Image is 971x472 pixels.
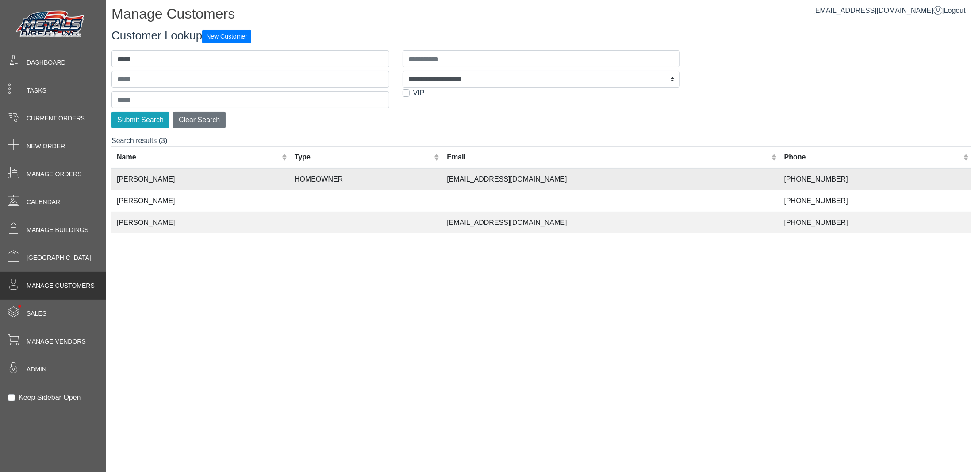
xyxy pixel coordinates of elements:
[814,7,942,14] a: [EMAIL_ADDRESS][DOMAIN_NAME]
[27,170,81,179] span: Manage Orders
[111,112,169,128] button: Submit Search
[19,392,81,403] label: Keep Sidebar Open
[27,281,95,290] span: Manage Customers
[814,5,966,16] div: |
[111,190,289,212] td: [PERSON_NAME]
[27,365,46,374] span: Admin
[295,152,432,162] div: Type
[779,212,971,234] td: [PHONE_NUMBER]
[202,30,251,43] button: New Customer
[8,292,31,321] span: •
[27,253,91,263] span: [GEOGRAPHIC_DATA]
[117,152,280,162] div: Name
[27,225,88,235] span: Manage Buildings
[289,168,441,190] td: HOMEOWNER
[13,8,88,41] img: Metals Direct Inc Logo
[111,29,971,43] h3: Customer Lookup
[111,168,289,190] td: [PERSON_NAME]
[111,5,971,25] h1: Manage Customers
[27,58,66,67] span: Dashboard
[27,86,46,95] span: Tasks
[441,168,779,190] td: [EMAIL_ADDRESS][DOMAIN_NAME]
[447,152,769,162] div: Email
[779,168,971,190] td: [PHONE_NUMBER]
[111,212,289,234] td: [PERSON_NAME]
[441,212,779,234] td: [EMAIL_ADDRESS][DOMAIN_NAME]
[173,112,226,128] button: Clear Search
[111,135,971,233] div: Search results (3)
[779,190,971,212] td: [PHONE_NUMBER]
[27,197,60,207] span: Calendar
[413,88,425,98] label: VIP
[202,29,251,42] a: New Customer
[784,152,961,162] div: Phone
[27,142,65,151] span: New Order
[944,7,966,14] span: Logout
[27,309,46,318] span: Sales
[27,337,86,346] span: Manage Vendors
[27,114,85,123] span: Current Orders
